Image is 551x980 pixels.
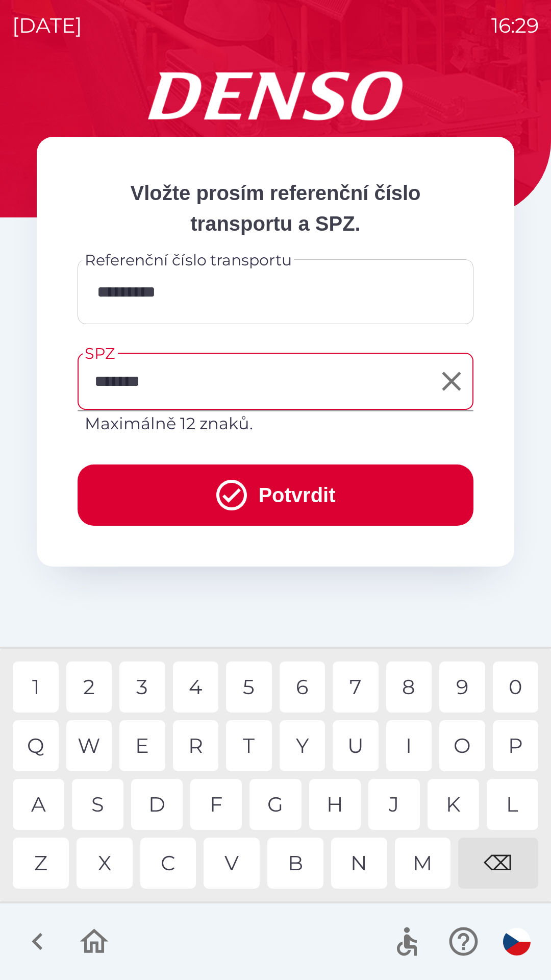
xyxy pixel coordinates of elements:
[78,178,473,239] p: Vložte prosím referenční číslo transportu a SPZ.
[12,10,82,41] p: [DATE]
[503,928,531,955] img: cs flag
[85,411,466,436] p: Maximálně 12 znaků.
[85,249,292,271] label: Referenční číslo transportu
[433,363,470,400] button: Clear
[85,342,115,364] label: SPZ
[491,10,539,41] p: 16:29
[37,71,514,120] img: Logo
[78,464,473,526] button: Potvrdit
